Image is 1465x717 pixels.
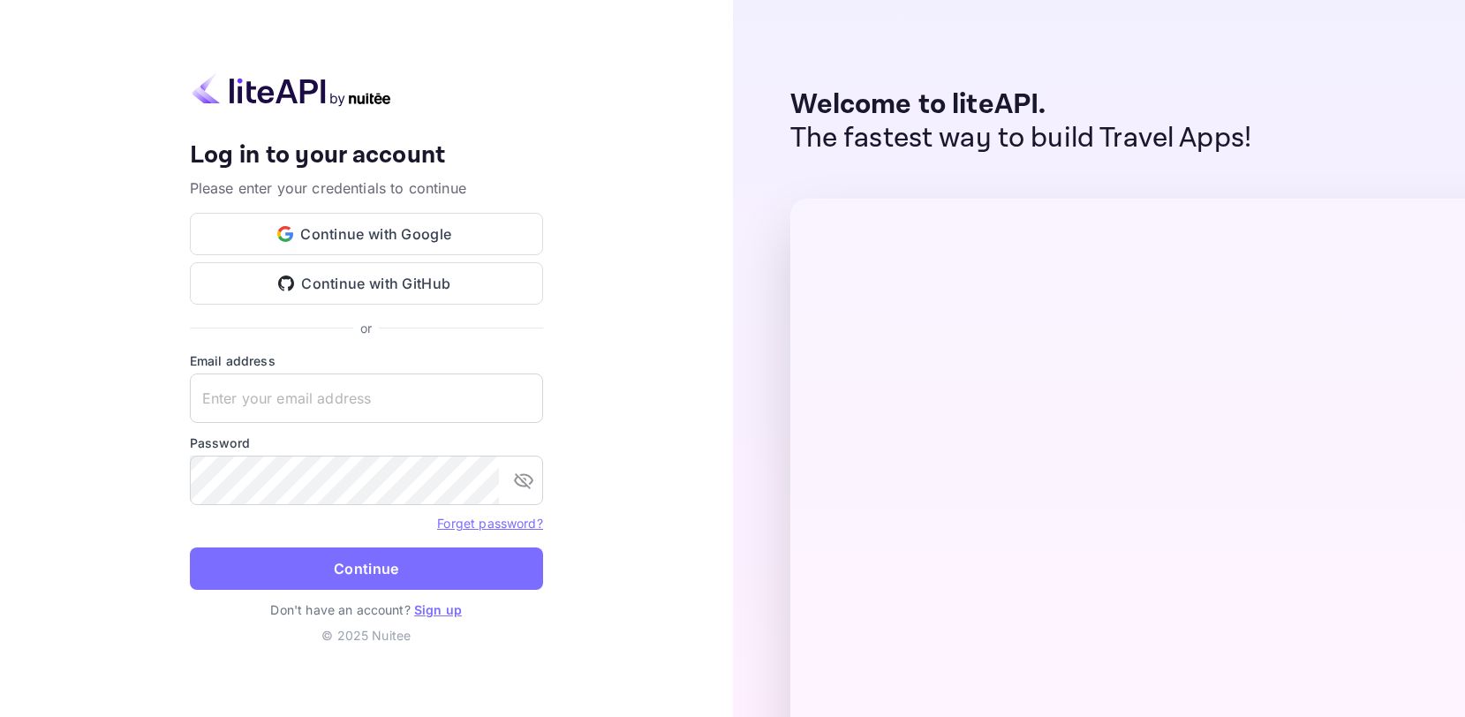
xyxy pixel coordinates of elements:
[190,213,543,255] button: Continue with Google
[414,602,462,617] a: Sign up
[506,463,541,498] button: toggle password visibility
[190,140,543,171] h4: Log in to your account
[190,351,543,370] label: Email address
[190,626,543,645] p: © 2025 Nuitee
[437,514,542,532] a: Forget password?
[190,600,543,619] p: Don't have an account?
[190,434,543,452] label: Password
[790,122,1252,155] p: The fastest way to build Travel Apps!
[190,547,543,590] button: Continue
[190,72,393,107] img: liteapi
[190,177,543,199] p: Please enter your credentials to continue
[437,516,542,531] a: Forget password?
[790,88,1252,122] p: Welcome to liteAPI.
[190,262,543,305] button: Continue with GitHub
[360,319,372,337] p: or
[190,374,543,423] input: Enter your email address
